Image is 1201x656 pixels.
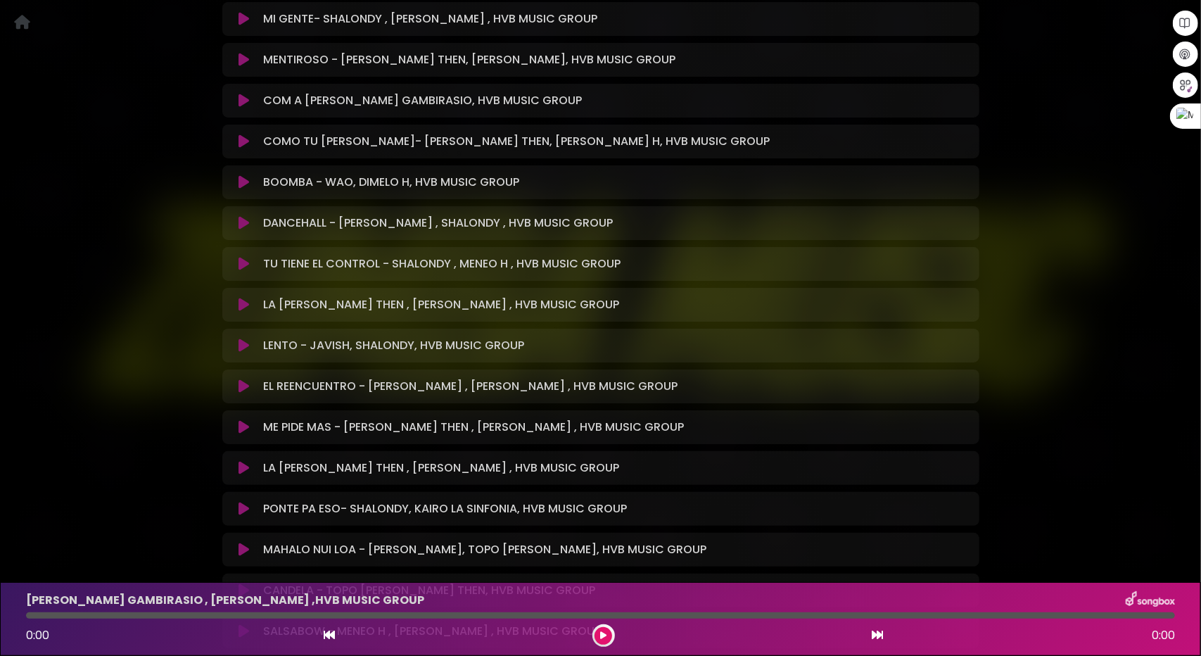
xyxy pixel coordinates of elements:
p: LA [PERSON_NAME] THEN , [PERSON_NAME] , HVB MUSIC GROUP [263,460,619,477]
p: MI GENTE- SHALONDY , [PERSON_NAME] , HVB MUSIC GROUP [263,11,597,27]
span: 0:00 [1152,627,1175,644]
p: LENTO - JAVISH, SHALONDY, HVB MUSIC GROUP [263,337,524,354]
p: LA [PERSON_NAME] THEN , [PERSON_NAME] , HVB MUSIC GROUP [263,296,619,313]
p: MENTIROSO - [PERSON_NAME] THEN, [PERSON_NAME], HVB MUSIC GROUP [263,51,675,68]
p: PONTE PA ESO- SHALONDY, KAIRO LA SINFONIA, HVB MUSIC GROUP [263,500,627,517]
p: DANCEHALL - [PERSON_NAME] , SHALONDY , HVB MUSIC GROUP [263,215,613,232]
img: songbox-logo-white.png [1126,591,1175,610]
p: MAHALO NUI LOA - [PERSON_NAME], TOPO [PERSON_NAME], HVB MUSIC GROUP [263,541,706,558]
span: 0:00 [26,627,49,643]
p: COM A [PERSON_NAME] GAMBIRASIO, HVB MUSIC GROUP [263,92,582,109]
p: TU TIENE EL CONTROL - SHALONDY , MENEO H , HVB MUSIC GROUP [263,256,621,272]
p: [PERSON_NAME] GAMBIRASIO , [PERSON_NAME] ,HVB MUSIC GROUP [26,592,424,609]
p: BOOMBA - WAO, DIMELO H, HVB MUSIC GROUP [263,174,519,191]
p: COMO TU [PERSON_NAME]- [PERSON_NAME] THEN, [PERSON_NAME] H, HVB MUSIC GROUP [263,133,770,150]
p: EL REENCUENTRO - [PERSON_NAME] , [PERSON_NAME] , HVB MUSIC GROUP [263,378,678,395]
p: ME PIDE MAS - [PERSON_NAME] THEN , [PERSON_NAME] , HVB MUSIC GROUP [263,419,684,436]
